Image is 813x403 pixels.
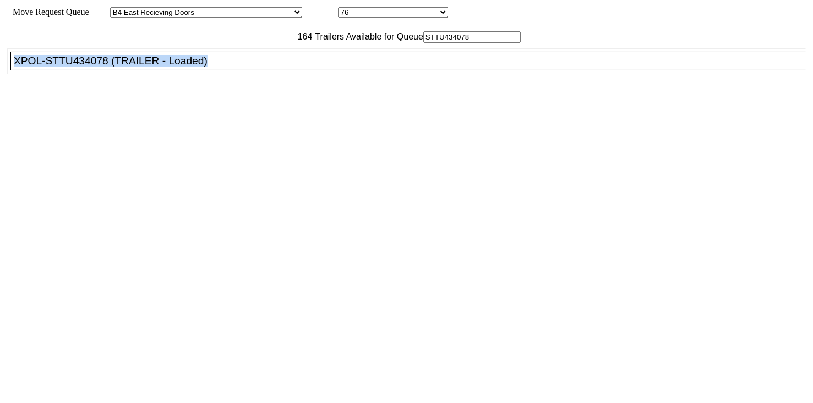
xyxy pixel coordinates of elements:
div: XPOL-STTU434078 (TRAILER - Loaded) [14,55,812,67]
span: 164 [292,32,313,41]
span: Move Request Queue [7,7,89,16]
span: Area [91,7,108,16]
span: Location [304,7,336,16]
span: Trailers Available for Queue [313,32,424,41]
input: Filter Available Trailers [423,31,521,43]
